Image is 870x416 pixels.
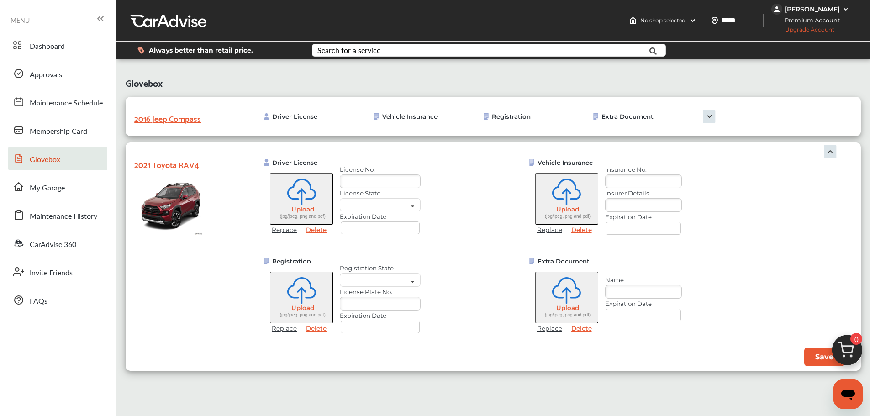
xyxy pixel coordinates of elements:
[373,113,438,120] div: Upload Document
[8,118,107,142] a: Membership Card
[535,272,598,323] button: Upload(jpg/jpeg, png and pdf)
[30,182,65,194] span: My Garage
[689,17,696,24] img: header-down-arrow.9dd2ce7d.svg
[686,110,732,123] img: Ic_dropdown.3e6f82a4.svg
[287,277,316,304] img: Ic_Uplload.1f258db1.svg
[291,304,314,311] span: Upload
[567,325,596,332] a: Delete
[833,379,863,409] iframe: Button to launch messaging window
[287,179,316,205] img: Ic_Uplload.1f258db1.svg
[538,159,593,166] span: Vehicle Insurance
[291,205,314,213] span: Upload
[605,300,682,307] label: Expiration Date
[605,166,682,173] label: Insurance No.
[629,17,637,24] img: header-home-logo.8d720a4f.svg
[126,73,163,90] span: Glovebox
[823,145,837,158] img: Ic_dropdown.3e6f82a4.svg
[8,260,107,284] a: Invite Friends
[270,173,333,225] button: Upload(jpg/jpeg, png and pdf)
[272,258,311,265] span: Registration
[605,276,682,284] label: Name
[8,232,107,255] a: CarAdvise 360
[528,258,605,265] div: Upload Document
[772,16,847,25] span: Premium Account
[317,47,380,54] div: Search for a service
[30,295,47,307] span: FAQs
[763,14,764,27] img: header-divider.bc55588e.svg
[301,226,331,233] a: Delete
[825,331,869,374] img: cart_icon.3d0951e8.svg
[528,258,535,264] img: Ic_Customdocumentnotuploaded.91d273c3.svg
[263,113,270,120] img: Ic_Driver%20license.58b2f069.svg
[30,211,97,222] span: Maintenance History
[30,267,73,279] span: Invite Friends
[552,179,581,205] img: Ic_Uplload.1f258db1.svg
[30,41,65,53] span: Dashboard
[483,113,531,120] div: Upload Document
[771,4,782,15] img: jVpblrzwTbfkPYzPPzSLxeg0AAAAASUVORK5CYII=
[8,147,107,170] a: Glovebox
[30,154,60,166] span: Glovebox
[567,226,596,233] a: Delete
[340,190,421,197] label: License State
[528,159,605,166] div: Upload Document
[280,214,326,219] span: (jpg/jpeg, png and pdf)
[270,272,333,323] button: Upload(jpg/jpeg, png and pdf)
[340,213,421,220] label: Expiration Date
[340,166,421,173] label: License No.
[263,159,340,166] div: Upload Document
[556,205,579,213] span: Upload
[11,16,30,24] span: MENU
[263,258,270,264] img: Ic_Customdocumentnotuploaded.91d273c3.svg
[134,111,226,125] div: 2016 Jeep Compass
[556,304,579,311] span: Upload
[785,5,840,13] div: [PERSON_NAME]
[373,113,380,120] img: Ic_Customdocumentnotuploaded.91d273c3.svg
[552,277,581,304] img: Ic_Uplload.1f258db1.svg
[545,312,591,317] span: (jpg/jpeg, png and pdf)
[263,258,340,265] div: Upload Document
[8,62,107,85] a: Approvals
[592,113,654,120] div: Upload Document
[492,113,531,120] span: Registration
[538,258,590,265] span: Extra Document
[8,90,107,114] a: Maintenance Schedule
[382,113,438,120] span: Vehicle Insurance
[8,33,107,57] a: Dashboard
[139,176,203,235] img: vehicle
[134,157,226,171] div: 2021 Toyota RAV4
[149,47,253,53] span: Always better than retail price.
[640,17,685,24] span: No shop selected
[528,159,535,166] img: Ic_Customdocumentnotuploaded.91d273c3.svg
[592,113,599,120] img: Ic_Customdocumentnotuploaded.91d273c3.svg
[8,288,107,312] a: FAQs
[30,126,87,137] span: Membership Card
[601,113,654,120] span: Extra Document
[137,46,144,54] img: dollor_label_vector.a70140d1.svg
[30,97,103,109] span: Maintenance Schedule
[340,288,421,295] label: License Plate No.
[30,69,62,81] span: Approvals
[771,26,834,37] span: Upgrade Account
[483,113,490,120] img: Ic_Customdocumentnotuploaded.91d273c3.svg
[280,312,326,317] span: (jpg/jpeg, png and pdf)
[340,312,421,319] label: Expiration Date
[272,159,317,166] span: Driver License
[804,348,844,366] button: Save
[535,173,598,225] button: Upload(jpg/jpeg, png and pdf)
[30,239,76,251] span: CarAdvise 360
[340,264,421,272] label: Registration State
[263,113,317,120] div: Upload Document
[605,190,682,197] label: Insurer Details
[8,175,107,199] a: My Garage
[605,213,682,221] label: Expiration Date
[263,159,270,166] img: Ic_Driver%20license.58b2f069.svg
[850,333,862,345] span: 0
[711,17,718,24] img: location_vector.a44bc228.svg
[272,113,317,120] span: Driver License
[842,5,849,13] img: WGsFRI8htEPBVLJbROoPRyZpYNWhNONpIPPETTm6eUC0GeLEiAAAAAElFTkSuQmCC
[545,214,591,219] span: (jpg/jpeg, png and pdf)
[8,203,107,227] a: Maintenance History
[301,325,331,332] a: Delete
